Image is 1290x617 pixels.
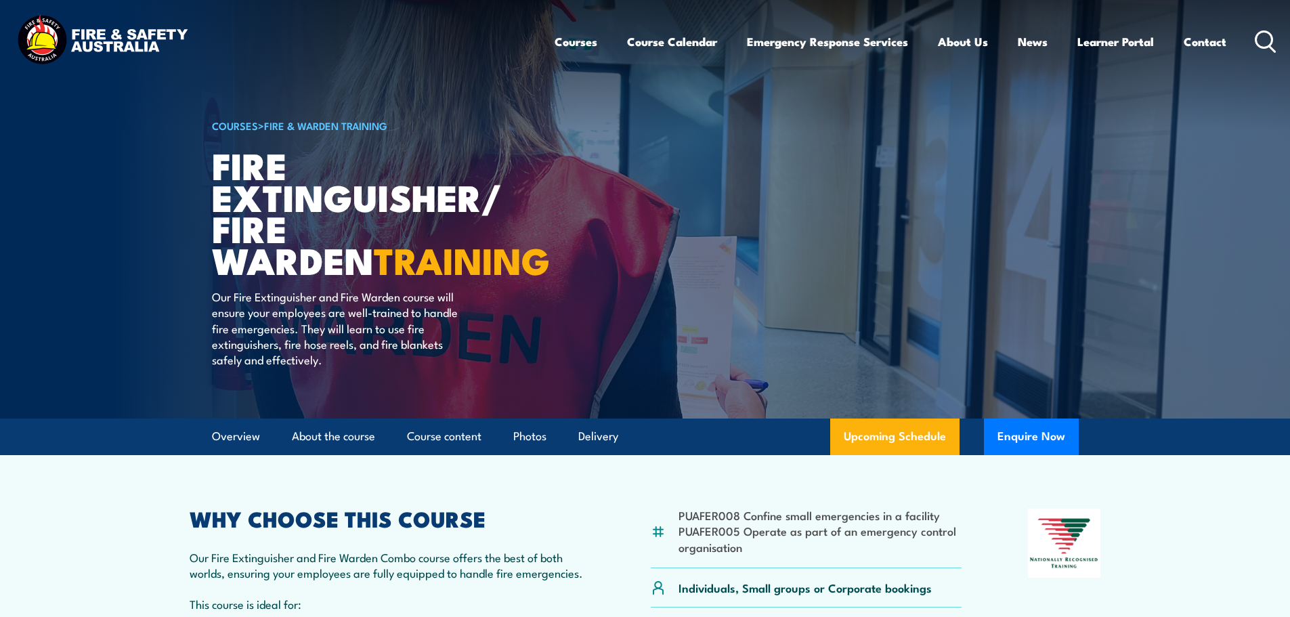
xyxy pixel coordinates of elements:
[1077,24,1154,60] a: Learner Portal
[679,507,962,523] li: PUAFER008 Confine small emergencies in a facility
[292,419,375,454] a: About the course
[747,24,908,60] a: Emergency Response Services
[264,118,387,133] a: Fire & Warden Training
[555,24,597,60] a: Courses
[1018,24,1048,60] a: News
[407,419,481,454] a: Course content
[830,419,960,455] a: Upcoming Schedule
[679,523,962,555] li: PUAFER005 Operate as part of an emergency control organisation
[679,580,932,595] p: Individuals, Small groups or Corporate bookings
[212,118,258,133] a: COURSES
[212,419,260,454] a: Overview
[190,549,585,581] p: Our Fire Extinguisher and Fire Warden Combo course offers the best of both worlds, ensuring your ...
[1028,509,1101,578] img: Nationally Recognised Training logo.
[190,596,585,612] p: This course is ideal for:
[984,419,1079,455] button: Enquire Now
[374,231,550,287] strong: TRAINING
[938,24,988,60] a: About Us
[212,149,546,276] h1: Fire Extinguisher/ Fire Warden
[513,419,546,454] a: Photos
[212,117,546,133] h6: >
[190,509,585,528] h2: WHY CHOOSE THIS COURSE
[212,289,459,368] p: Our Fire Extinguisher and Fire Warden course will ensure your employees are well-trained to handl...
[627,24,717,60] a: Course Calendar
[1184,24,1226,60] a: Contact
[578,419,618,454] a: Delivery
